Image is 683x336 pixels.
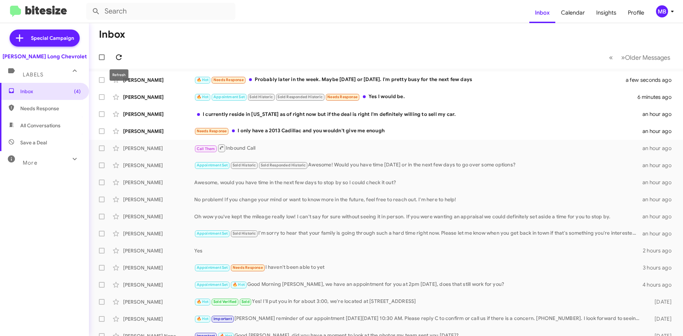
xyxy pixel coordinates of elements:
[10,30,80,47] a: Special Campaign
[642,162,677,169] div: an hour ago
[642,128,677,135] div: an hour ago
[197,231,228,236] span: Appointment Set
[642,281,677,288] div: 4 hours ago
[194,229,642,238] div: I'm sorry to hear that your family is going through such a hard time right now. Please let me kno...
[123,281,194,288] div: [PERSON_NAME]
[197,129,227,133] span: Needs Response
[23,71,43,78] span: Labels
[197,95,209,99] span: 🔥 Hot
[194,144,642,153] div: Inbound Call
[233,231,256,236] span: Sold Historic
[609,53,613,62] span: «
[213,299,237,304] span: Sold Verified
[650,5,675,17] button: MB
[591,2,622,23] a: Insights
[194,281,642,289] div: Good Morning [PERSON_NAME], we have an appointment for you at 2pm [DATE], does that still work fo...
[123,196,194,203] div: [PERSON_NAME]
[605,50,674,65] nav: Page navigation example
[194,315,643,323] div: [PERSON_NAME] reminder of our appointment [DATE][DATE] 10:30 AM. Please reply C to confirm or cal...
[2,53,87,60] div: [PERSON_NAME] Long Chevrolet
[194,93,637,101] div: Yes I would be.
[123,298,194,305] div: [PERSON_NAME]
[642,196,677,203] div: an hour ago
[277,95,323,99] span: Sold Responded Historic
[123,111,194,118] div: [PERSON_NAME]
[20,88,81,95] span: Inbox
[23,160,37,166] span: More
[20,105,81,112] span: Needs Response
[123,213,194,220] div: [PERSON_NAME]
[555,2,591,23] a: Calendar
[642,230,677,237] div: an hour ago
[643,298,677,305] div: [DATE]
[642,111,677,118] div: an hour ago
[123,264,194,271] div: [PERSON_NAME]
[197,146,215,151] span: Call Them
[642,179,677,186] div: an hour ago
[621,53,625,62] span: »
[194,213,642,220] div: Oh wow you've kept the mileage really low! I can't say for sure without seeing it in person. If y...
[197,282,228,287] span: Appointment Set
[617,50,674,65] button: Next
[242,299,250,304] span: Sold
[110,69,128,81] div: Refresh
[194,263,643,272] div: I haven't been able to yet
[194,161,642,169] div: Awesome! Would you have time [DATE] or in the next few days to go over some options?
[123,94,194,101] div: [PERSON_NAME]
[233,265,263,270] span: Needs Response
[123,315,194,322] div: [PERSON_NAME]
[213,78,244,82] span: Needs Response
[123,162,194,169] div: [PERSON_NAME]
[529,2,555,23] a: Inbox
[194,179,642,186] div: Awesome, would you have time in the next few days to stop by so I could check it out?
[197,316,209,321] span: 🔥 Hot
[123,247,194,254] div: [PERSON_NAME]
[249,95,273,99] span: Sold Historic
[642,213,677,220] div: an hour ago
[643,247,677,254] div: 2 hours ago
[642,145,677,152] div: an hour ago
[327,95,358,99] span: Needs Response
[643,315,677,322] div: [DATE]
[656,5,668,17] div: MB
[213,316,232,321] span: Important
[213,95,245,99] span: Appointment Set
[261,163,306,167] span: Sold Responded Historic
[194,76,635,84] div: Probably later in the week. Maybe [DATE] or [DATE]. I'm pretty busy for the next few days
[123,145,194,152] div: [PERSON_NAME]
[20,122,60,129] span: All Conversations
[74,88,81,95] span: (4)
[194,298,643,306] div: Yes! I'll put you in for about 3:00, we're located at [STREET_ADDRESS]
[635,76,677,84] div: a few seconds ago
[123,230,194,237] div: [PERSON_NAME]
[194,196,642,203] div: No problem! If you change your mind or want to know more in the future, feel free to reach out. I...
[197,299,209,304] span: 🔥 Hot
[99,29,125,40] h1: Inbox
[605,50,617,65] button: Previous
[123,128,194,135] div: [PERSON_NAME]
[123,179,194,186] div: [PERSON_NAME]
[197,265,228,270] span: Appointment Set
[31,34,74,42] span: Special Campaign
[194,127,642,135] div: I only have a 2013 Cadillac and you wouldn't give me enough
[194,111,642,118] div: I currently reside in [US_STATE] as of right now but if the deal is right I'm definitely willing ...
[622,2,650,23] a: Profile
[637,94,677,101] div: 6 minutes ago
[233,282,245,287] span: 🔥 Hot
[20,139,47,146] span: Save a Deal
[194,247,643,254] div: Yes
[123,76,194,84] div: [PERSON_NAME]
[643,264,677,271] div: 3 hours ago
[625,54,670,62] span: Older Messages
[197,78,209,82] span: 🔥 Hot
[197,163,228,167] span: Appointment Set
[233,163,256,167] span: Sold Historic
[86,3,235,20] input: Search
